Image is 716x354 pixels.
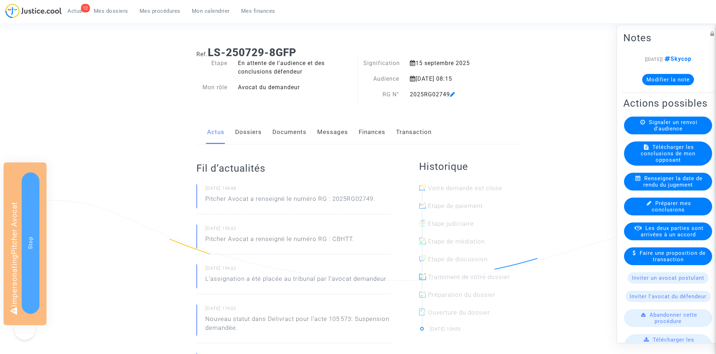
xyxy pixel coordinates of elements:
span: Télécharger les conclusions de mon opposant [641,144,695,163]
button: Stop [22,172,39,314]
span: Mes dossiers [94,8,128,14]
small: [DATE] 19h32 [205,225,391,235]
span: Mes procédures [140,8,180,14]
div: Impersonating [4,162,47,325]
a: Mon calendrier [186,6,235,16]
small: [DATE] 17h02 [205,305,391,315]
h2: Notes [623,32,713,44]
h2: Historique [419,160,520,173]
a: Dossiers [235,120,262,144]
span: Stop [27,237,34,249]
div: 2025RG02749 [405,90,497,99]
p: L'assignation a été placée au tribunal par l'avocat demandeur [205,274,386,287]
div: Mon rôle [191,83,233,92]
span: Faire une proposition de transaction [640,250,706,263]
span: Actus [67,8,82,14]
div: Avocat du demandeur [233,83,358,92]
span: Mon calendrier [192,8,230,14]
p: Pitcher Avocat a renseigné le numéro RG : 2025RG02749. [205,194,375,207]
span: Signaler un renvoi d'audience [649,119,698,132]
span: Inviter l'avocat du défendeur [630,293,706,300]
div: RG N° [358,90,405,99]
div: Signification [358,59,405,68]
a: Transaction [396,120,432,144]
span: [[DATE]] [645,57,663,62]
small: [DATE] 14h48 [205,185,391,194]
a: Actus [207,120,224,144]
span: Votre demande est close [428,184,502,192]
a: Mes procédures [134,6,186,16]
small: [DATE] 19h32 [205,265,391,274]
a: Finances [359,120,385,144]
p: Pitcher Avocat a renseigné le numéro RG : CBHTT. [205,235,354,247]
div: En attente de l'audience et des conclusions défendeur [233,59,358,76]
div: 15 septembre 2025 [405,59,497,68]
a: Messages [317,120,348,144]
a: Mes finances [235,6,281,16]
img: jc-logo.svg [5,4,62,18]
span: Préparer mes conclusions [652,200,691,213]
div: Audience [358,75,405,83]
button: Modifier la note [642,74,694,85]
span: Ref. [196,51,208,58]
span: Mes finances [241,8,275,14]
span: Abandonner cette procédure [650,312,697,324]
div: Etape [191,59,233,76]
h2: Fil d’actualités [196,162,391,175]
a: Documents [272,120,307,144]
a: 12Actus [62,6,88,16]
span: Inviter un avocat postulant [632,275,704,281]
span: Les deux parties sont arrivées à un accord [641,225,704,238]
b: LS-250729-8GFP [208,46,296,59]
iframe: Help Scout Beacon - Open [14,318,36,340]
span: Renseigner la date de rendu du jugement [643,175,703,188]
h2: Actions possibles [623,97,713,109]
a: Mes dossiers [88,6,134,16]
span: Skycop [663,55,691,62]
div: [DATE] 08:15 [405,75,497,83]
div: 12 [81,4,90,12]
p: Nouveau statut dans Delivract pour l'acte 105 573: Suspension demandée. [205,315,391,336]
